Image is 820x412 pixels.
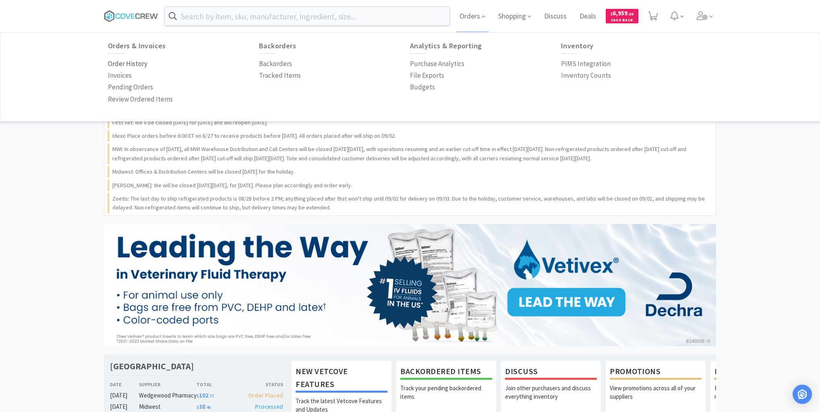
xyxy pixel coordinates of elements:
[400,384,492,412] p: Track your pending backordered items
[259,42,410,50] h6: Backorders
[205,405,211,410] span: . 46
[561,58,611,69] p: PIMS Integration
[112,118,268,127] p: First Vet: We’ll be closed [DATE] for [DATE] and will reopen [DATE].
[714,365,806,380] h1: Free Samples
[197,393,199,399] span: $
[610,384,702,412] p: View promotions across all of your suppliers
[197,381,240,388] div: Total
[108,82,153,93] p: Pending Orders
[611,11,613,17] span: $
[110,391,283,400] a: [DATE]Wedgewood Pharmacy$102.77Order Placed
[197,403,211,410] span: 38
[209,393,214,399] span: . 77
[165,7,449,25] input: Search by item, sku, manufacturer, ingredient, size...
[110,360,194,372] h1: [GEOGRAPHIC_DATA]
[112,145,709,163] p: MWI: In observance of [DATE], all MWI Warehouse Distribution and Call Centers will be closed [DAT...
[610,365,702,380] h1: Promotions
[110,381,139,388] div: Date
[139,402,197,412] div: Midwest
[110,402,139,412] div: [DATE]
[197,391,214,399] span: 102
[410,70,444,81] a: File Exports
[112,167,295,176] p: Midwest: Offices & Distribution Centers will be closed [DATE] for the holiday.
[108,58,147,69] p: Order History
[104,224,716,346] img: 6bcff1d5513c4292bcae26201ab6776f.jpg
[410,42,561,50] h6: Analytics & Reporting
[410,58,464,70] a: Purchase Analytics
[112,131,396,140] p: Idexx: Place orders before 6:00 ET on 8/27 to receive products before [DATE]. All orders placed a...
[296,365,387,393] h1: New Vetcove Features
[410,58,464,69] p: Purchase Analytics
[714,384,806,412] p: Request free samples on the newest veterinary products
[505,365,597,380] h1: Discuss
[108,94,173,105] p: Review Ordered Items
[139,391,197,400] div: Wedgewood Pharmacy
[400,365,492,380] h1: Backordered Items
[108,93,173,105] a: Review Ordered Items
[240,381,283,388] div: Status
[410,81,435,93] a: Budgets
[139,381,197,388] div: Supplier
[110,391,139,400] div: [DATE]
[248,391,283,399] span: Order Placed
[108,58,147,70] a: Order History
[110,402,283,412] a: [DATE]Midwest$38.46Processed
[108,81,153,93] a: Pending Orders
[561,70,611,81] a: Inventory Counts
[197,405,199,410] span: $
[561,42,712,50] h6: Inventory
[611,9,634,17] span: 6,959
[611,18,634,23] span: Cash Back
[112,181,352,190] p: [PERSON_NAME]: We will be closed [DATE][DATE], for [DATE]. Please plan accordingly and order early.
[259,70,301,81] a: Tracked Items
[259,58,292,70] a: Backorders
[627,11,634,17] span: . 20
[793,385,812,404] div: Open Intercom Messenger
[561,58,611,70] a: PIMS Integration
[410,82,435,93] p: Budgets
[541,13,570,20] a: Discuss
[505,384,597,412] p: Join other purchasers and discuss everything inventory
[576,13,599,20] a: Deals
[112,194,709,212] p: Zoetis: The last day to ship refrigerated products is 08/28 before 2 PM; anything placed after th...
[255,403,283,410] span: Processed
[259,58,292,69] p: Backorders
[606,5,638,27] a: $6,959.20Cash Back
[108,42,259,50] h6: Orders & Invoices
[108,70,132,81] a: Invoices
